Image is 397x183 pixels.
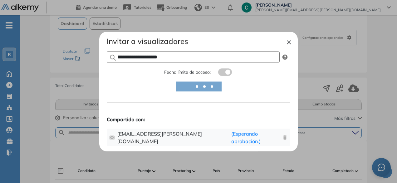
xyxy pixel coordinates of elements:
[107,37,290,46] h4: Invitar a visualizadores
[164,69,211,75] span: Fecha límite de acceso:
[117,130,229,145] span: [EMAIL_ADDRESS][PERSON_NAME][DOMAIN_NAME]
[231,130,282,145] span: ( Esperando aprobación. )
[287,38,292,45] button: ×
[107,116,290,123] strong: Compartido con:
